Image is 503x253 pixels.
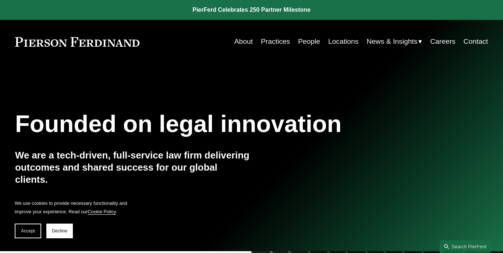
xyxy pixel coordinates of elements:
span: Accept [21,228,35,234]
section: Cookie banner [7,192,140,246]
button: Accept [15,224,41,238]
button: Decline [46,224,73,238]
a: Cookie Policy [88,209,116,214]
p: We use cookies to provide necessary functionality and improve your experience. Read our . [15,199,132,216]
a: folder dropdown [366,35,422,49]
a: Contact [464,35,488,49]
span: News & Insights [366,35,417,48]
h4: We are a tech-driven, full-service law firm delivering outcomes and shared success for our global... [15,149,252,185]
a: Locations [328,35,358,49]
a: Practices [261,35,290,49]
a: Search this site [440,240,491,253]
a: Careers [430,35,456,49]
a: About [234,35,253,49]
h1: Founded on legal innovation [15,110,409,138]
a: People [298,35,320,49]
span: Decline [52,228,67,234]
